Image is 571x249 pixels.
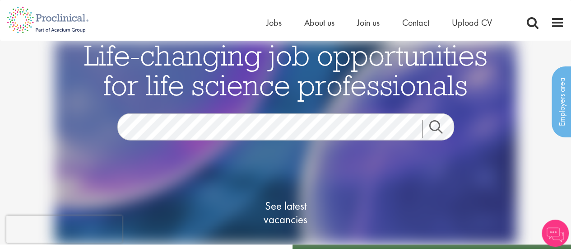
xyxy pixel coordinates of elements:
[241,199,331,226] span: See latest vacancies
[54,41,517,244] img: candidate home
[357,17,380,28] a: Join us
[304,17,334,28] a: About us
[402,17,429,28] a: Contact
[266,17,282,28] a: Jobs
[452,17,492,28] a: Upload CV
[84,37,487,103] span: Life-changing job opportunities for life science professionals
[542,220,569,247] img: Chatbot
[422,120,461,138] a: Job search submit button
[6,216,122,243] iframe: reCAPTCHA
